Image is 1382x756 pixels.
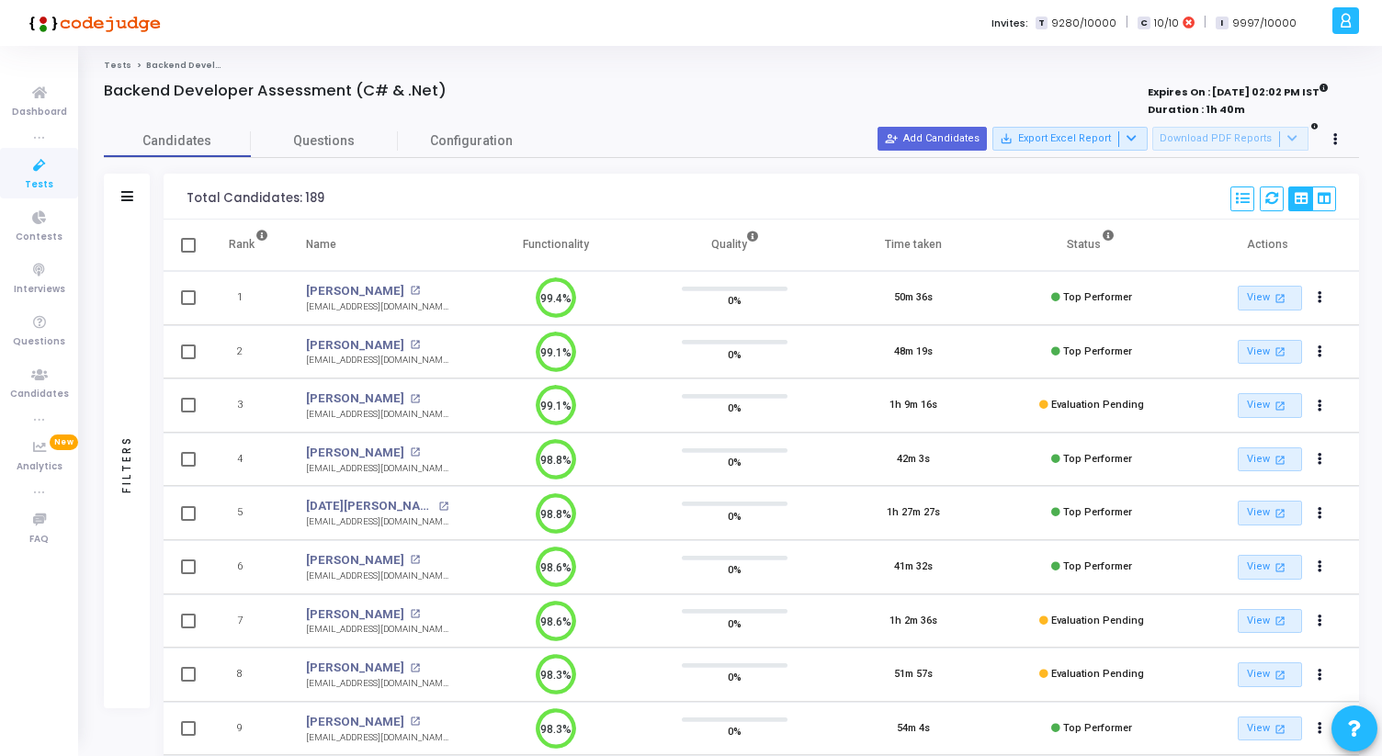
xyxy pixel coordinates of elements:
span: Top Performer [1063,453,1132,465]
mat-icon: open_in_new [410,555,420,565]
a: [PERSON_NAME] [306,444,404,462]
div: Total Candidates: 189 [187,191,324,206]
div: 42m 3s [897,452,930,468]
mat-icon: open_in_new [410,340,420,350]
span: New [50,434,78,450]
a: View [1238,393,1302,418]
span: Top Performer [1063,560,1132,572]
button: Actions [1307,608,1332,634]
div: 41m 32s [894,559,933,575]
a: View [1238,609,1302,634]
button: Actions [1307,446,1332,472]
span: Analytics [17,459,62,475]
th: Quality [645,220,823,271]
mat-icon: open_in_new [1273,505,1288,521]
div: 1h 2m 36s [889,614,937,629]
td: 3 [210,378,288,433]
button: Actions [1307,501,1332,526]
div: [EMAIL_ADDRESS][DOMAIN_NAME] [306,677,448,691]
button: Actions [1307,393,1332,419]
span: Top Performer [1063,345,1132,357]
span: Interviews [14,282,65,298]
mat-icon: open_in_new [1273,721,1288,737]
td: 4 [210,433,288,487]
span: 9997/10000 [1232,16,1297,31]
div: [EMAIL_ADDRESS][DOMAIN_NAME] [306,570,448,583]
button: Export Excel Report [992,127,1148,151]
a: [PERSON_NAME] [306,336,404,355]
a: View [1238,447,1302,472]
span: Questions [13,334,65,350]
div: [EMAIL_ADDRESS][DOMAIN_NAME] [306,623,448,637]
mat-icon: open_in_new [410,394,420,404]
mat-icon: open_in_new [410,663,420,673]
th: Actions [1181,220,1359,271]
mat-icon: open_in_new [1273,452,1288,468]
span: Configuration [430,131,513,151]
button: Actions [1307,555,1332,581]
span: Evaluation Pending [1051,399,1144,411]
th: Rank [210,220,288,271]
a: [PERSON_NAME] [306,282,404,300]
span: 9280/10000 [1051,16,1116,31]
img: logo [23,5,161,41]
span: C [1138,17,1150,30]
button: Actions [1307,716,1332,741]
div: 51m 57s [894,667,933,683]
div: 1h 9m 16s [889,398,937,413]
span: 0% [728,668,742,686]
nav: breadcrumb [104,60,1359,72]
div: Time taken [885,234,942,254]
span: Contests [16,230,62,245]
a: View [1238,717,1302,741]
span: Top Performer [1063,506,1132,518]
span: Questions [251,131,398,151]
a: View [1238,501,1302,525]
a: [PERSON_NAME] [306,389,404,408]
mat-icon: open_in_new [1273,290,1288,306]
td: 8 [210,648,288,702]
td: 5 [210,486,288,540]
span: 0% [728,399,742,417]
td: 6 [210,540,288,594]
th: Status [1003,220,1181,271]
span: 0% [728,453,742,471]
span: Top Performer [1063,291,1132,303]
mat-icon: open_in_new [410,609,420,619]
span: FAQ [29,532,49,547]
div: 54m 4s [897,721,930,737]
mat-icon: open_in_new [410,286,420,296]
span: Dashboard [12,105,67,120]
div: 48m 19s [894,344,933,360]
span: | [1204,13,1206,32]
a: [PERSON_NAME] [306,605,404,624]
span: 0% [728,560,742,579]
td: 1 [210,271,288,325]
span: I [1216,17,1228,30]
mat-icon: open_in_new [410,447,420,457]
strong: Expires On : [DATE] 02:02 PM IST [1148,80,1329,100]
span: | [1126,13,1128,32]
span: Evaluation Pending [1051,668,1144,680]
span: 0% [728,344,742,363]
h4: Backend Developer Assessment (C# & .Net) [104,82,447,100]
div: Name [306,234,336,254]
div: [EMAIL_ADDRESS][DOMAIN_NAME] [306,354,448,367]
span: Candidates [10,387,69,402]
span: 0% [728,614,742,632]
mat-icon: save_alt [1000,132,1013,145]
a: View [1238,662,1302,687]
td: 2 [210,325,288,379]
a: Tests [104,60,131,71]
span: 0% [728,722,742,740]
div: Filters [119,363,135,565]
div: [EMAIL_ADDRESS][DOMAIN_NAME] [306,300,448,314]
mat-icon: open_in_new [1273,613,1288,628]
mat-icon: open_in_new [1273,667,1288,683]
div: [EMAIL_ADDRESS][DOMAIN_NAME] [306,462,448,476]
div: [EMAIL_ADDRESS][DOMAIN_NAME] [306,515,448,529]
button: Add Candidates [878,127,987,151]
span: Candidates [104,131,251,151]
div: [EMAIL_ADDRESS][DOMAIN_NAME] [306,408,448,422]
span: 0% [728,291,742,310]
